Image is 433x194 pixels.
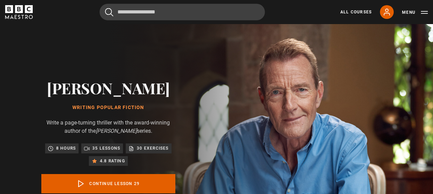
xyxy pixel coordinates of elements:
p: 30 exercises [137,145,168,152]
button: Submit the search query [105,8,113,17]
h2: [PERSON_NAME] [41,79,175,97]
h1: Writing Popular Fiction [41,105,175,110]
a: All Courses [340,9,372,15]
button: Toggle navigation [402,9,428,16]
p: 8 hours [56,145,76,152]
svg: BBC Maestro [5,5,33,19]
p: 35 lessons [92,145,120,152]
a: Continue lesson 29 [41,174,175,193]
input: Search [100,4,265,20]
p: 4.8 rating [100,158,125,164]
i: [PERSON_NAME] [96,128,137,134]
p: Write a page-turning thriller with the award-winning author of the series. [41,119,175,135]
